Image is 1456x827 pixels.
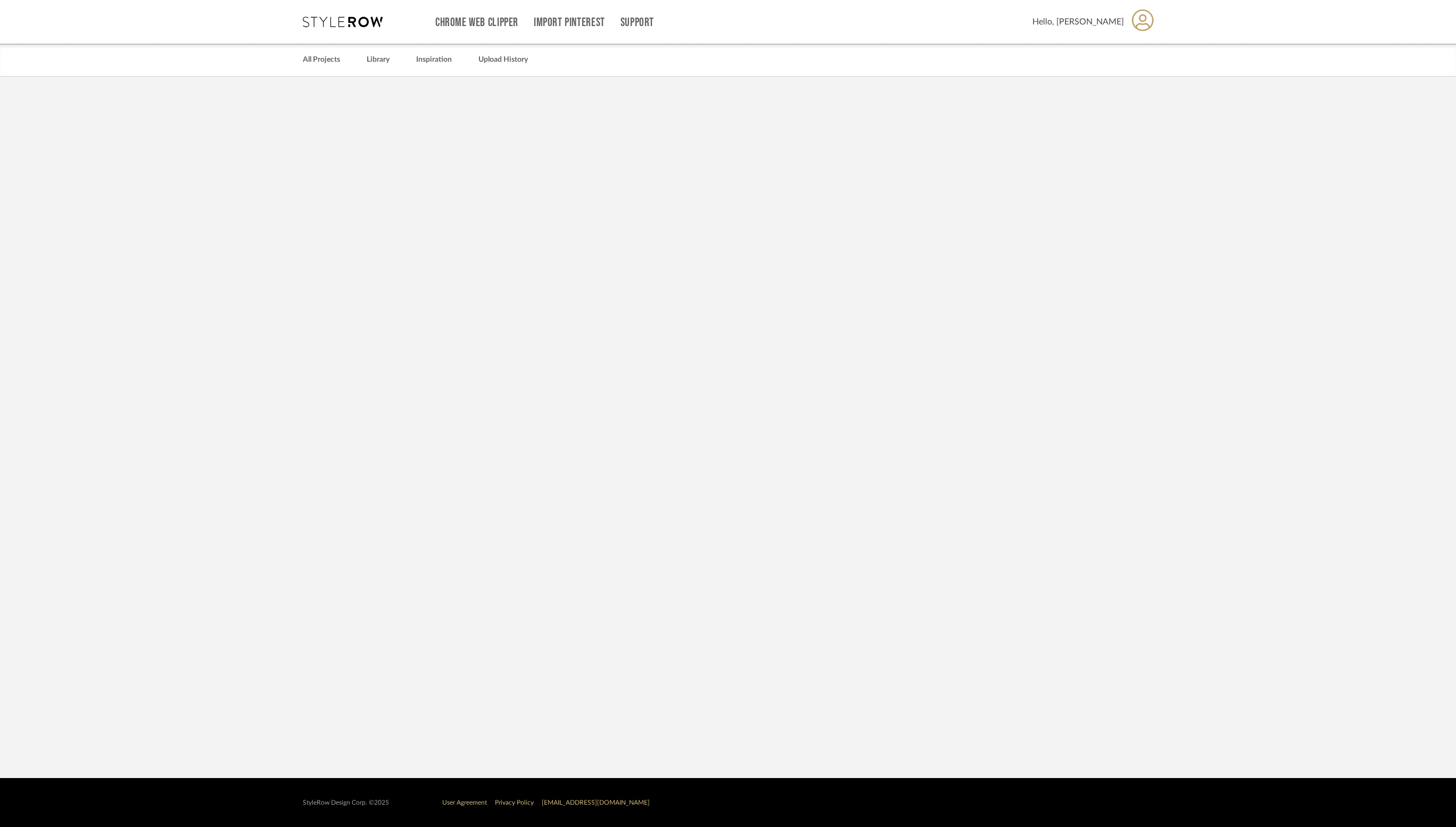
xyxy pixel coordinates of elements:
[416,53,452,67] a: Inspiration
[303,799,389,807] div: StyleRow Design Corp. ©2025
[621,18,654,27] a: Support
[542,799,650,806] a: [EMAIL_ADDRESS][DOMAIN_NAME]
[1032,15,1124,28] span: Hello, [PERSON_NAME]
[442,799,487,806] a: User Agreement
[303,53,340,67] a: All Projects
[367,53,390,67] a: Library
[534,18,605,27] a: Import Pinterest
[495,799,534,806] a: Privacy Policy
[435,18,518,27] a: Chrome Web Clipper
[478,53,528,67] a: Upload History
